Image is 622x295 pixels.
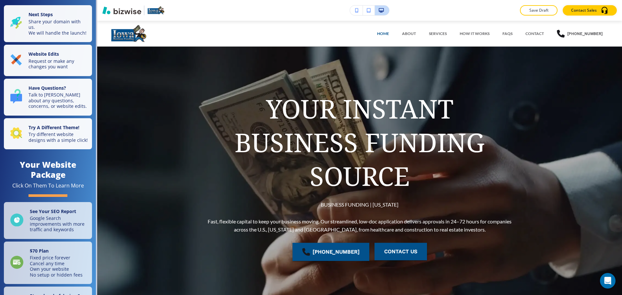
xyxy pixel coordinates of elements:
[30,248,49,254] strong: $ 70 Plan
[502,31,513,37] p: FAQs
[30,255,83,278] p: Fixed price forever Cancel any time Own your website No setup or hidden fees
[429,31,447,37] p: SERVICES
[204,217,515,233] p: Fast, flexible capital to keep your business moving. Our streamlined, low‑doc application deliver...
[204,92,515,193] h1: YOUR INSTANT BUSINESS FUNDING SOURCE
[29,85,66,91] strong: Have Questions?
[102,6,141,14] img: Bizwise Logo
[110,24,175,43] img: Iowa Business Funding
[293,243,369,261] a: [PHONE_NUMBER]
[29,92,88,109] p: Talk to [PERSON_NAME] about any questions, concerns, or website edits.
[29,19,88,36] p: Share your domain with us. We will handle the launch!
[374,243,427,260] button: CONTACT US
[4,45,92,76] button: Website EditsRequest or make any changes you want
[204,200,515,209] p: BUSINESS FUNDING | [US_STATE]
[571,7,597,13] p: Contact Sales
[460,31,490,37] p: HOW IT WORKS
[4,118,92,150] button: Try A Different Theme!Try different website designs with a simple click!
[600,273,616,289] div: Open Intercom Messenger
[525,31,544,37] p: CONTACT
[29,58,88,70] p: Request or make any changes you want
[147,6,165,15] img: Your Logo
[29,124,79,130] strong: Try A Different Theme!
[12,182,84,189] div: Click On Them To Learn More
[563,5,617,16] button: Contact Sales
[30,208,76,214] strong: See Your SEO Report
[528,7,549,13] p: Save Draft
[4,5,92,42] button: Next StepsShare your domain with us.We will handle the launch!
[402,31,416,37] p: ABOUT
[30,215,88,233] p: Google Search improvements with more traffic and keywords
[29,131,88,143] p: Try different website designs with a simple click!
[4,160,92,180] h4: Your Website Package
[4,79,92,116] button: Have Questions?Talk to [PERSON_NAME] about any questions, concerns, or website edits.
[4,202,92,239] a: See Your SEO ReportGoogle Search improvements with more traffic and keywords
[29,11,53,17] strong: Next Steps
[29,51,59,57] strong: Website Edits
[557,24,603,43] a: [PHONE_NUMBER]
[520,5,558,16] button: Save Draft
[377,31,389,37] p: HOME
[4,242,92,284] a: $70 PlanFixed price foreverCancel any timeOwn your websiteNo setup or hidden fees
